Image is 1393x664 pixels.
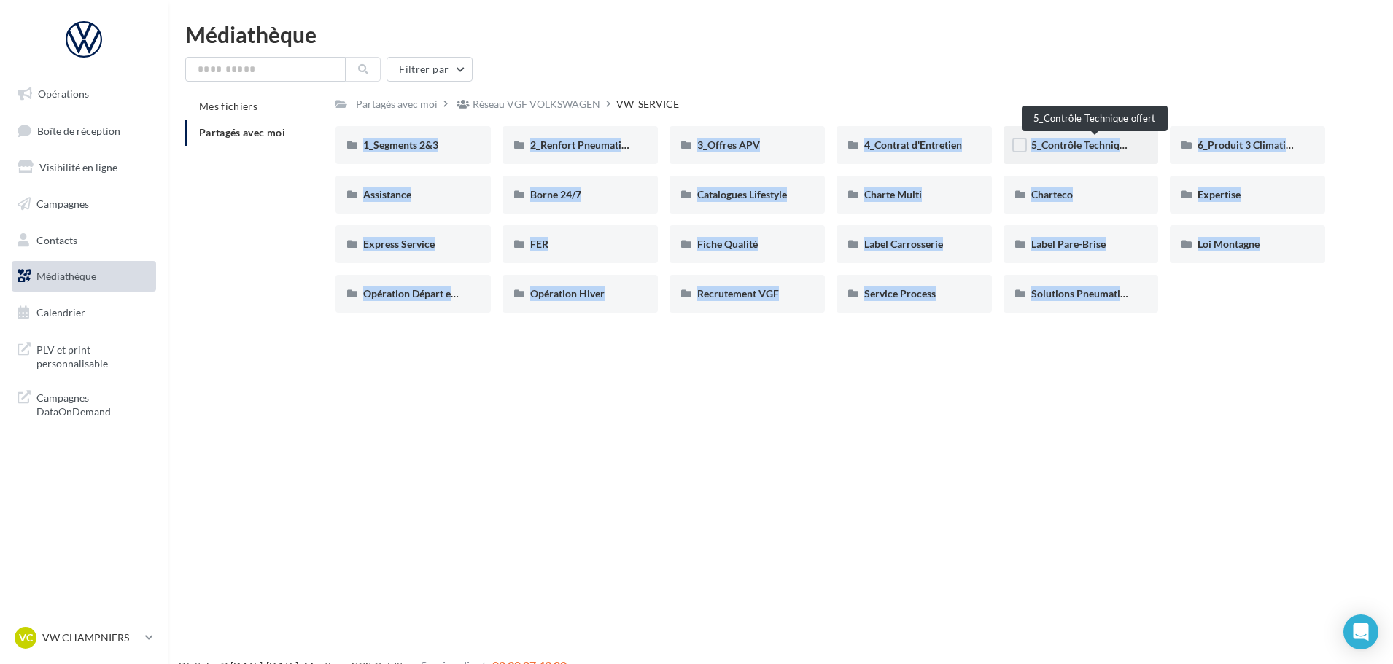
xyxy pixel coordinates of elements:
button: Filtrer par [387,57,473,82]
div: Réseau VGF VOLKSWAGEN [473,97,600,112]
a: PLV et print personnalisable [9,334,159,377]
span: Borne 24/7 [530,188,581,200]
span: Recrutement VGF [697,287,779,300]
span: 1_Segments 2&3 [363,138,438,151]
a: Campagnes [9,189,159,219]
a: Contacts [9,225,159,256]
span: Solutions Pneumatiques [1031,287,1141,300]
span: Expertise [1198,188,1241,200]
span: Label Carrosserie [864,238,943,250]
span: Charteco [1031,188,1073,200]
span: Contacts [36,233,77,246]
span: Label Pare-Brise [1031,238,1106,250]
p: VW CHAMPNIERS [42,630,139,645]
span: Calendrier [36,306,85,319]
span: Charte Multi [864,188,922,200]
span: 5_Contrôle Technique offert [1031,138,1159,151]
span: Catalogues Lifestyle [697,188,787,200]
span: Campagnes DataOnDemand [36,388,150,419]
span: Opération Départ en Vacances [363,287,501,300]
span: 4_Contrat d'Entretien [864,138,962,151]
span: Express Service [363,238,435,250]
span: Mes fichiers [199,100,257,112]
span: VC [19,630,33,645]
span: Partagés avec moi [199,126,285,138]
a: Médiathèque [9,261,159,292]
div: Médiathèque [185,23,1375,45]
a: Visibilité en ligne [9,152,159,183]
div: Partagés avec moi [356,97,438,112]
span: 2_Renfort Pneumatiques [530,138,643,151]
span: Assistance [363,188,411,200]
span: Campagnes [36,198,89,210]
span: Médiathèque [36,270,96,282]
span: Opérations [38,87,89,100]
a: Opérations [9,79,159,109]
span: Fiche Qualité [697,238,758,250]
div: VW_SERVICE [616,97,679,112]
span: Boîte de réception [37,124,120,136]
div: 5_Contrôle Technique offert [1022,106,1168,131]
span: Visibilité en ligne [39,161,117,173]
span: Service Process [864,287,936,300]
a: Campagnes DataOnDemand [9,382,159,425]
div: Open Intercom Messenger [1343,614,1378,649]
a: VC VW CHAMPNIERS [12,624,156,652]
span: Loi Montagne [1198,238,1260,250]
a: Calendrier [9,297,159,328]
a: Boîte de réception [9,115,159,147]
span: 3_Offres APV [697,138,760,151]
span: PLV et print personnalisable [36,340,150,371]
span: 6_Produit 3 Climatisation [1198,138,1314,151]
span: FER [530,238,548,250]
span: Opération Hiver [530,287,605,300]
